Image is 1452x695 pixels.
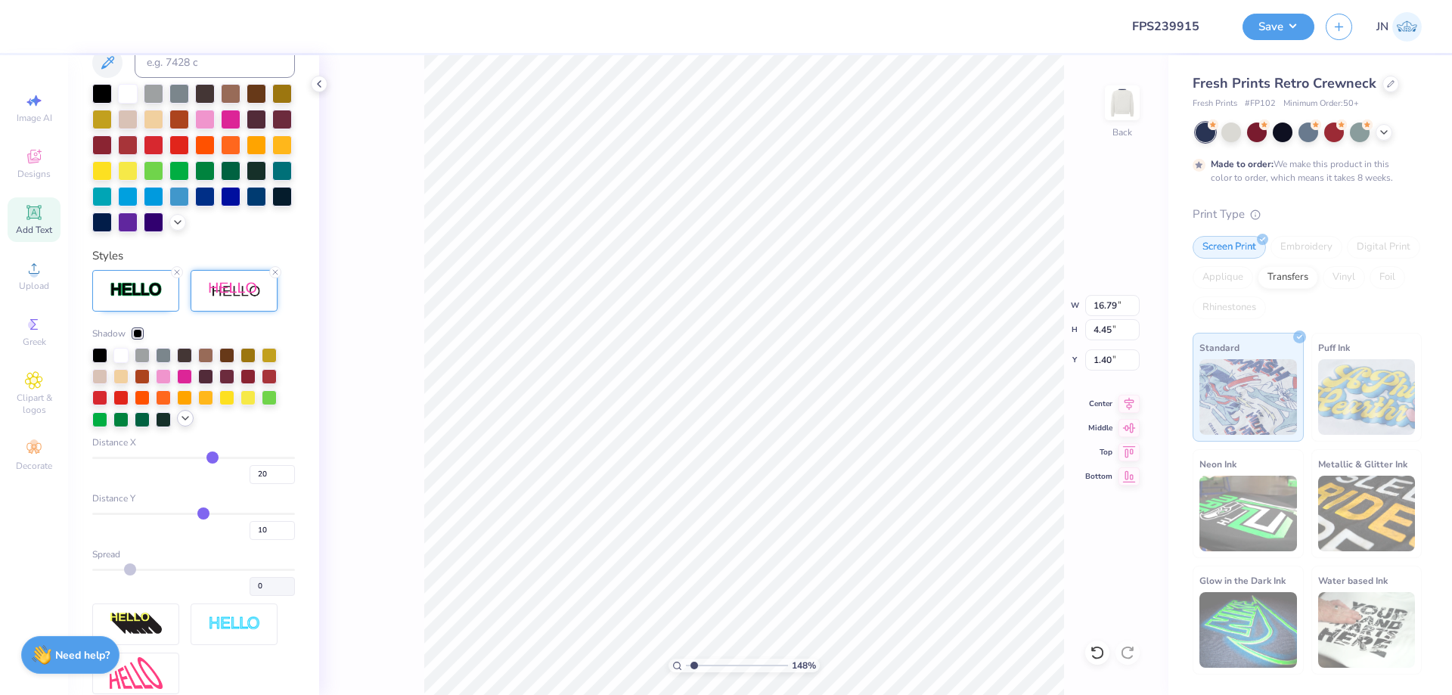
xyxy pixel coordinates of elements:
strong: Need help? [55,648,110,662]
span: Glow in the Dark Ink [1199,572,1286,588]
span: Upload [19,280,49,292]
img: Water based Ink [1318,592,1416,668]
div: Print Type [1193,206,1422,223]
img: 3d Illusion [110,612,163,636]
span: Middle [1085,423,1112,433]
span: Puff Ink [1318,340,1350,355]
span: Distance Y [92,492,135,505]
img: Stroke [110,281,163,299]
span: Shadow [92,327,126,340]
span: Minimum Order: 50 + [1283,98,1359,110]
img: Glow in the Dark Ink [1199,592,1297,668]
input: e.g. 7428 c [135,48,295,78]
div: Screen Print [1193,236,1266,259]
img: Negative Space [208,616,261,633]
div: Foil [1370,266,1405,289]
div: Vinyl [1323,266,1365,289]
span: Spread [92,548,120,561]
span: Neon Ink [1199,456,1236,472]
img: Back [1107,88,1137,118]
img: Jacky Noya [1392,12,1422,42]
span: JN [1376,18,1388,36]
img: Neon Ink [1199,476,1297,551]
div: Applique [1193,266,1253,289]
span: Fresh Prints Retro Crewneck [1193,74,1376,92]
span: Decorate [16,460,52,472]
span: Bottom [1085,471,1112,482]
span: Designs [17,168,51,180]
span: # FP102 [1245,98,1276,110]
img: Puff Ink [1318,359,1416,435]
span: Water based Ink [1318,572,1388,588]
span: Standard [1199,340,1239,355]
img: Shadow [208,281,261,300]
div: Transfers [1258,266,1318,289]
span: Metallic & Glitter Ink [1318,456,1407,472]
div: Embroidery [1270,236,1342,259]
div: Back [1112,126,1132,139]
span: Center [1085,399,1112,409]
input: Untitled Design [1120,11,1231,42]
strong: Made to order: [1211,158,1274,170]
span: Fresh Prints [1193,98,1237,110]
div: Styles [92,247,295,265]
span: Top [1085,447,1112,458]
img: Metallic & Glitter Ink [1318,476,1416,551]
span: Clipart & logos [8,392,60,416]
a: JN [1376,12,1422,42]
img: Standard [1199,359,1297,435]
span: 148 % [792,659,816,672]
span: Add Text [16,224,52,236]
div: Rhinestones [1193,296,1266,319]
span: Image AI [17,112,52,124]
img: Free Distort [110,657,163,690]
button: Save [1243,14,1314,40]
span: Distance X [92,436,136,449]
span: Greek [23,336,46,348]
div: We make this product in this color to order, which means it takes 8 weeks. [1211,157,1397,185]
div: Digital Print [1347,236,1420,259]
